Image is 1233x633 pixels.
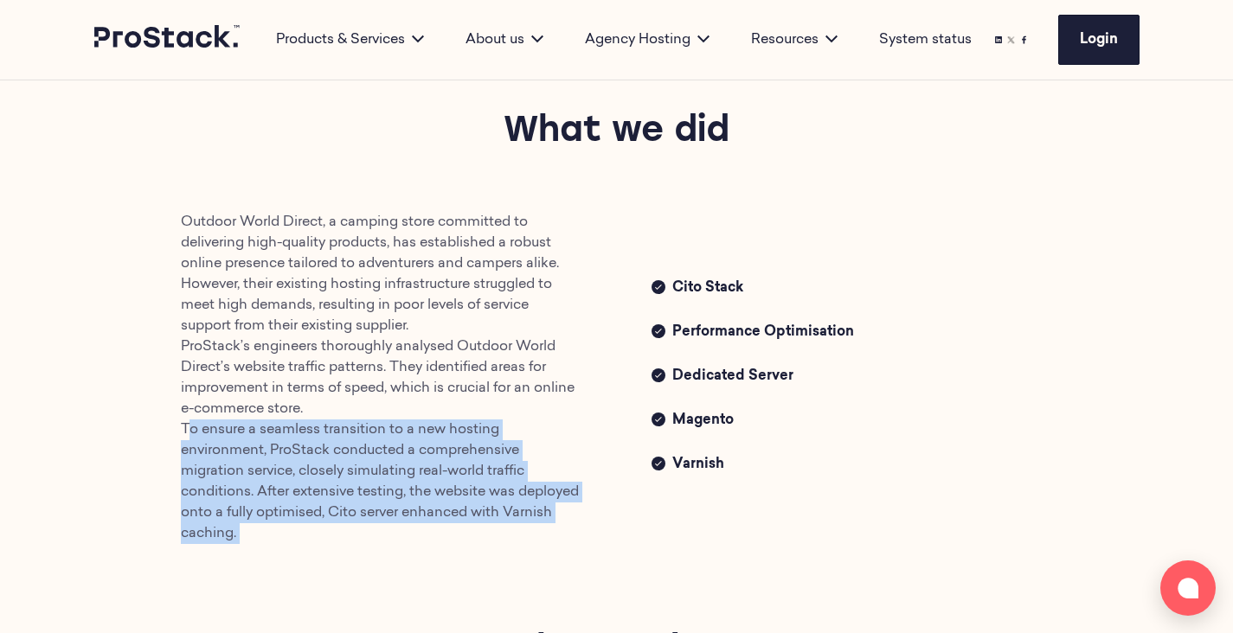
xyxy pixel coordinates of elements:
span: Login [1080,33,1118,47]
span: Varnish [672,454,1053,477]
span: Magento [672,410,1053,433]
button: Open chat window [1160,560,1216,616]
div: Products & Services [255,29,445,50]
p: Outdoor World Direct, a camping store committed to delivering high-quality products, has establis... [181,212,582,544]
a: Login [1058,15,1140,65]
a: Prostack logo [94,25,241,54]
div: About us [445,29,564,50]
span: Dedicated Server [672,366,1053,389]
div: Agency Hosting [564,29,730,50]
span: Cito Stack [672,278,1053,301]
div: Resources [730,29,858,50]
h2: What we did [241,108,993,157]
span: Performance Optimisation [672,322,1053,345]
a: System status [879,29,972,50]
